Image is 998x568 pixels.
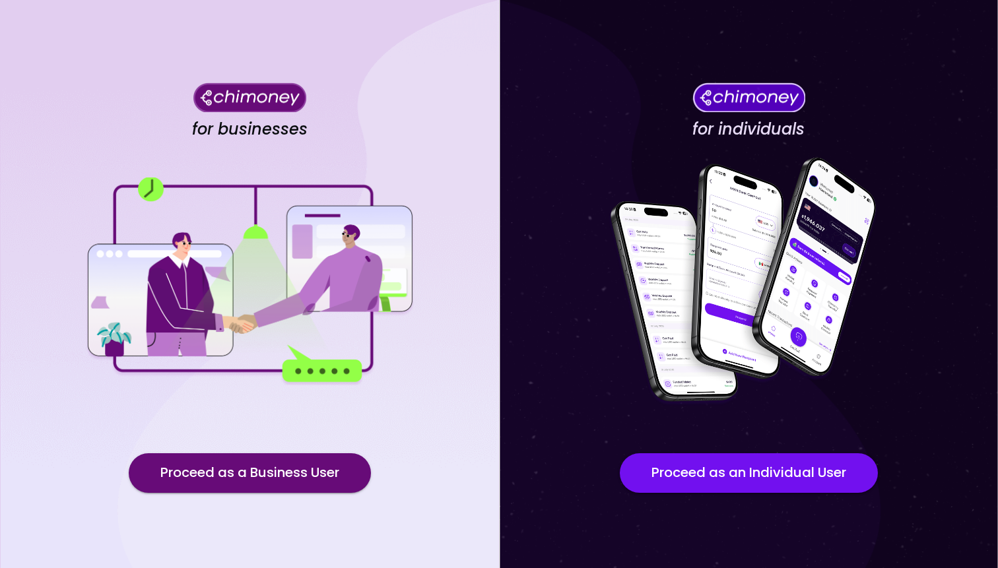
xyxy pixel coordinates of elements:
[583,150,914,414] img: for individuals
[192,119,308,139] h4: for businesses
[692,119,805,139] h4: for individuals
[129,453,371,493] button: Proceed as a Business User
[193,82,306,112] img: Chimoney for businesses
[84,177,415,385] img: for businesses
[692,82,805,112] img: Chimoney for individuals
[620,453,878,493] button: Proceed as an Individual User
